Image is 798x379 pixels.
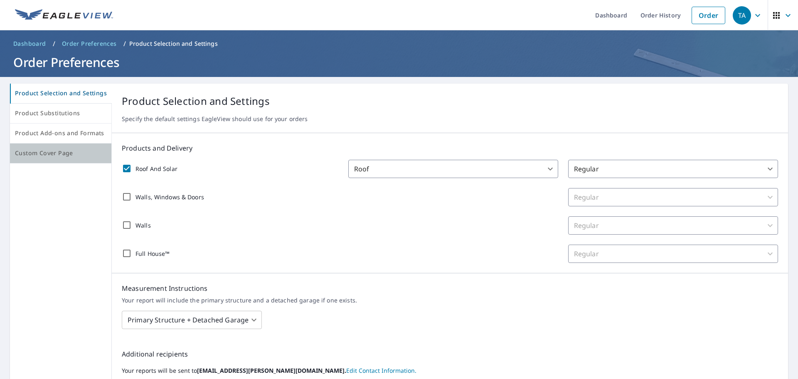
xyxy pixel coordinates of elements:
div: TA [733,6,751,25]
span: Product Add-ons and Formats [15,128,106,139]
a: Order Preferences [59,37,120,50]
div: Regular [568,216,778,235]
b: [EMAIL_ADDRESS][PERSON_NAME][DOMAIN_NAME]. [197,367,346,374]
p: Specify the default settings EagleView should use for your orders [122,115,778,123]
span: Product Substitutions [15,108,106,119]
div: Regular [568,188,778,206]
a: EditContactInfo [346,367,416,374]
div: Primary Structure + Detached Garage [122,308,262,332]
li: / [53,39,55,49]
h1: Order Preferences [10,54,788,71]
div: Roof [348,160,558,178]
a: Dashboard [10,37,49,50]
span: Custom Cover Page [15,148,106,159]
nav: breadcrumb [10,37,788,50]
p: Measurement Instructions [122,283,778,293]
img: EV Logo [15,9,113,22]
p: Full House™ [135,249,170,258]
p: Walls, Windows & Doors [135,193,204,201]
span: Product Selection and Settings [15,88,107,99]
p: Roof And Solar [135,164,177,173]
span: Order Preferences [62,40,117,48]
div: Regular [568,160,778,178]
li: / [123,39,126,49]
p: Walls [135,221,151,230]
p: Product Selection and Settings [122,94,778,109]
p: Product Selection and Settings [129,40,218,48]
label: Your reports will be sent to [122,366,778,376]
p: Your report will include the primary structure and a detached garage if one exists. [122,297,778,304]
p: Products and Delivery [122,143,778,153]
div: tab-list [10,84,112,163]
p: Additional recipients [122,349,778,359]
a: Order [692,7,725,24]
div: Regular [568,245,778,263]
span: Dashboard [13,40,46,48]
